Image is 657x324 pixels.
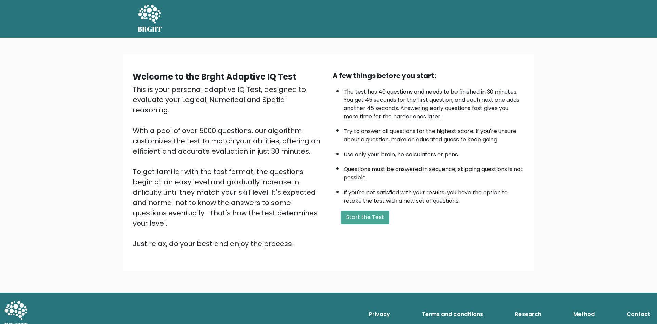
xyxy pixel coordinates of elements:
button: Start the Test [341,211,389,224]
div: This is your personal adaptive IQ Test, designed to evaluate your Logical, Numerical and Spatial ... [133,84,324,249]
li: Questions must be answered in sequence; skipping questions is not possible. [344,162,524,182]
a: Research [512,308,544,321]
h5: BRGHT [138,25,162,33]
a: Terms and conditions [419,308,486,321]
a: Contact [624,308,653,321]
b: Welcome to the Brght Adaptive IQ Test [133,71,296,82]
div: A few things before you start: [333,71,524,81]
a: BRGHT [138,3,162,35]
li: Use only your brain, no calculators or pens. [344,147,524,159]
li: If you're not satisfied with your results, you have the option to retake the test with a new set ... [344,185,524,205]
a: Method [570,308,597,321]
li: Try to answer all questions for the highest score. If you're unsure about a question, make an edu... [344,124,524,144]
a: Privacy [366,308,393,321]
li: The test has 40 questions and needs to be finished in 30 minutes. You get 45 seconds for the firs... [344,84,524,121]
